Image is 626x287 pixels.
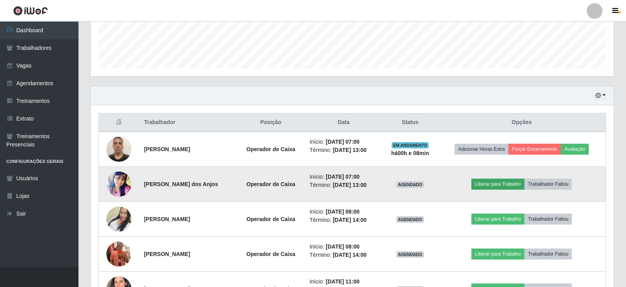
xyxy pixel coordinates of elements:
[305,113,383,132] th: Data
[524,249,572,260] button: Trabalhador Faltou
[144,146,190,152] strong: [PERSON_NAME]
[471,249,524,260] button: Liberar para Trabalho
[310,146,378,154] li: Término:
[310,243,378,251] li: Início:
[106,170,131,199] img: 1685320572909.jpeg
[310,181,378,189] li: Término:
[246,181,296,187] strong: Operador de Caixa
[396,251,424,258] span: AGENDADO
[524,214,572,225] button: Trabalhador Faltou
[383,113,438,132] th: Status
[310,208,378,216] li: Início:
[326,208,360,215] time: [DATE] 08:00
[106,232,131,276] img: 1753635864219.jpeg
[391,150,429,156] strong: há 00 h e 08 min
[310,278,378,286] li: Início:
[396,216,424,223] span: AGENDADO
[396,181,424,188] span: AGENDADO
[13,6,48,16] img: CoreUI Logo
[454,144,508,155] button: Adicionar Horas Extra
[471,214,524,225] button: Liberar para Trabalho
[326,278,360,285] time: [DATE] 11:00
[326,243,360,250] time: [DATE] 08:00
[326,139,360,145] time: [DATE] 07:00
[310,173,378,181] li: Início:
[310,251,378,259] li: Término:
[246,146,296,152] strong: Operador de Caixa
[333,147,367,153] time: [DATE] 13:00
[392,142,429,148] span: EM ANDAMENTO
[508,144,561,155] button: Forçar Encerramento
[561,144,589,155] button: Avaliação
[144,251,190,257] strong: [PERSON_NAME]
[246,251,296,257] strong: Operador de Caixa
[310,216,378,224] li: Término:
[144,181,218,187] strong: [PERSON_NAME] dos Anjos
[310,138,378,146] li: Início:
[237,113,305,132] th: Posição
[106,197,131,241] img: 1742563763298.jpeg
[246,216,296,222] strong: Operador de Caixa
[333,252,367,258] time: [DATE] 14:00
[438,113,606,132] th: Opções
[139,113,237,132] th: Trabalhador
[471,179,524,190] button: Liberar para Trabalho
[326,174,360,180] time: [DATE] 07:00
[524,179,572,190] button: Trabalhador Faltou
[333,217,367,223] time: [DATE] 14:00
[144,216,190,222] strong: [PERSON_NAME]
[106,132,131,166] img: 1745348003536.jpeg
[333,182,367,188] time: [DATE] 13:00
